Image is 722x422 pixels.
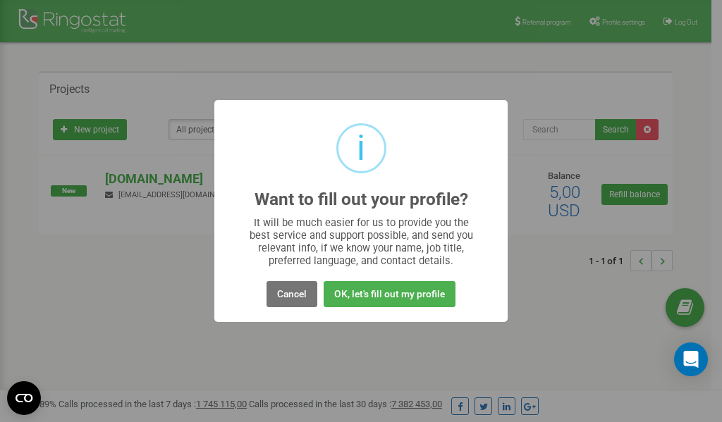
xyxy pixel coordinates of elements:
button: Open CMP widget [7,381,41,415]
div: i [357,125,365,171]
div: Open Intercom Messenger [674,342,708,376]
button: OK, let's fill out my profile [324,281,455,307]
div: It will be much easier for us to provide you the best service and support possible, and send you ... [243,216,480,267]
h2: Want to fill out your profile? [255,190,468,209]
button: Cancel [267,281,317,307]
